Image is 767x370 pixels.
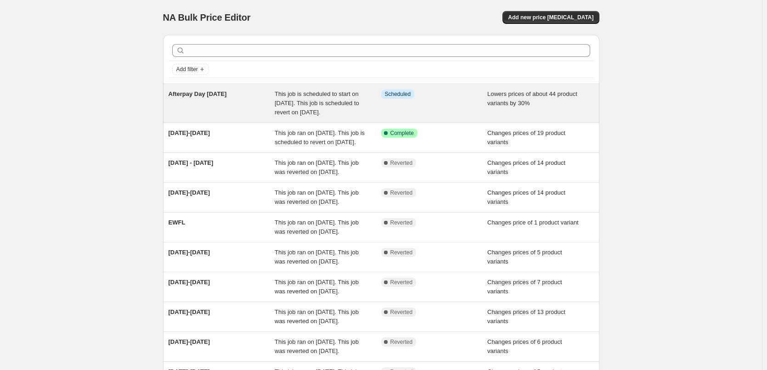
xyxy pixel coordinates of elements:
[390,219,413,226] span: Reverted
[487,129,565,146] span: Changes prices of 19 product variants
[169,338,210,345] span: [DATE]-[DATE]
[169,219,186,226] span: EWFL
[487,189,565,205] span: Changes prices of 14 product variants
[390,338,413,346] span: Reverted
[487,90,577,107] span: Lowers prices of about 44 product variants by 30%
[390,129,414,137] span: Complete
[176,66,198,73] span: Add filter
[169,279,210,286] span: [DATE]-[DATE]
[275,219,359,235] span: This job ran on [DATE]. This job was reverted on [DATE].
[385,90,411,98] span: Scheduled
[275,189,359,205] span: This job ran on [DATE]. This job was reverted on [DATE].
[390,189,413,196] span: Reverted
[169,308,210,315] span: [DATE]-[DATE]
[487,219,579,226] span: Changes price of 1 product variant
[275,338,359,354] span: This job ran on [DATE]. This job was reverted on [DATE].
[487,159,565,175] span: Changes prices of 14 product variants
[275,279,359,295] span: This job ran on [DATE]. This job was reverted on [DATE].
[390,308,413,316] span: Reverted
[169,159,214,166] span: [DATE] - [DATE]
[169,249,210,256] span: [DATE]-[DATE]
[275,90,359,116] span: This job is scheduled to start on [DATE]. This job is scheduled to revert on [DATE].
[163,12,251,22] span: NA Bulk Price Editor
[275,129,365,146] span: This job ran on [DATE]. This job is scheduled to revert on [DATE].
[487,308,565,325] span: Changes prices of 13 product variants
[487,279,562,295] span: Changes prices of 7 product variants
[169,90,227,97] span: Afterpay Day [DATE]
[508,14,593,21] span: Add new price [MEDICAL_DATA]
[275,249,359,265] span: This job ran on [DATE]. This job was reverted on [DATE].
[390,249,413,256] span: Reverted
[487,249,562,265] span: Changes prices of 5 product variants
[169,189,210,196] span: [DATE]-[DATE]
[172,64,209,75] button: Add filter
[390,279,413,286] span: Reverted
[502,11,599,24] button: Add new price [MEDICAL_DATA]
[275,308,359,325] span: This job ran on [DATE]. This job was reverted on [DATE].
[169,129,210,136] span: [DATE]-[DATE]
[390,159,413,167] span: Reverted
[487,338,562,354] span: Changes prices of 6 product variants
[275,159,359,175] span: This job ran on [DATE]. This job was reverted on [DATE].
